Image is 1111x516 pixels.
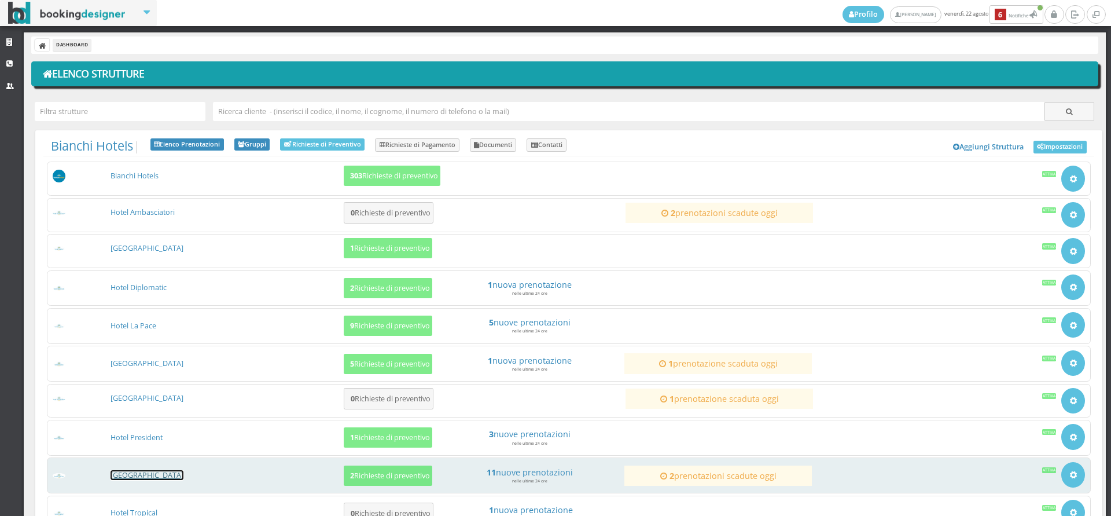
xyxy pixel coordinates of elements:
h4: nuove prenotazioni [441,467,618,477]
a: [GEOGRAPHIC_DATA] [111,243,183,253]
img: b34dc2487d3611ed9c9d0608f5526cb6_max100.png [53,246,66,251]
input: Ricerca cliente - (inserisci il codice, il nome, il cognome, il numero di telefono o la mail) [213,102,1045,121]
div: Attiva [1042,243,1057,249]
h4: nuova prenotazione [441,280,618,290]
img: c99f326e7d3611ed9c9d0608f5526cb6_max100.png [53,361,66,367]
a: Gruppi [234,138,270,151]
h4: nuova prenotazione [442,505,619,515]
a: Hotel La Pace [111,321,156,331]
a: 1nuova prenotazione [441,356,618,365]
strong: 1 [488,279,492,290]
div: Attiva [1042,467,1057,473]
a: [PERSON_NAME] [890,6,941,23]
a: Contatti [527,138,566,152]
div: Attiva [1042,280,1057,286]
b: 2 [350,471,354,481]
a: Bianchi Hotels [111,171,159,181]
a: 1prenotazione scaduta oggi [631,394,808,404]
input: Filtra strutture [35,102,205,121]
h4: nuove prenotazioni [441,317,618,327]
strong: 2 [671,207,675,218]
button: 2Richieste di preventivo [344,466,432,486]
a: 2prenotazioni scadute oggi [630,471,807,481]
small: nelle ultime 24 ore [512,328,547,334]
b: 303 [350,171,362,181]
h5: Richieste di preventivo [347,433,430,442]
span: | [51,138,140,153]
li: Dashboard [53,39,91,52]
a: [GEOGRAPHIC_DATA] [111,358,183,368]
h5: Richieste di preventivo [347,284,430,292]
strong: 1 [668,358,673,369]
div: Attiva [1042,505,1057,511]
button: 0Richieste di preventivo [344,202,433,224]
button: 303Richieste di preventivo [344,166,440,186]
small: nelle ultime 24 ore [512,367,547,372]
h4: nuova prenotazione [441,356,618,365]
img: ea773b7e7d3611ed9c9d0608f5526cb6_max100.png [53,473,66,478]
a: Hotel Ambasciatori [111,207,175,217]
a: 5nuove prenotazioni [441,317,618,327]
div: Attiva [1042,317,1057,323]
b: 1 [350,243,354,253]
div: Attiva [1042,207,1057,213]
b: 2 [350,283,354,293]
h4: prenotazioni scadute oggi [631,208,808,218]
b: 9 [350,321,354,331]
button: 9Richieste di preventivo [344,316,432,336]
b: 6 [995,9,1006,21]
div: Attiva [1042,171,1057,177]
strong: 1 [488,355,492,366]
div: Attiva [1042,429,1057,435]
a: 3nuove prenotazioni [441,429,618,439]
a: Aggiungi Struttura [947,138,1031,156]
h1: Elenco Strutture [39,64,1091,84]
button: 1Richieste di preventivo [344,238,432,258]
img: baa77dbb7d3611ed9c9d0608f5526cb6_max100.png [53,286,66,291]
a: Profilo [843,6,884,23]
b: 0 [351,394,355,404]
a: Hotel Diplomatic [111,283,167,292]
strong: 1 [669,393,674,404]
span: venerdì, 22 agosto [843,5,1044,24]
a: [GEOGRAPHIC_DATA] [111,393,183,403]
a: Documenti [470,138,517,152]
div: Attiva [1042,393,1057,399]
small: nelle ultime 24 ore [512,291,547,296]
h4: prenotazioni scadute oggi [630,471,807,481]
h4: prenotazione scaduta oggi [630,358,807,368]
b: 0 [351,208,355,218]
h4: nuove prenotazioni [441,429,618,439]
small: nelle ultime 24 ore [512,478,547,484]
a: Hotel President [111,433,163,442]
strong: 11 [487,467,496,478]
button: 6Notifiche [989,5,1043,24]
img: d1a594307d3611ed9c9d0608f5526cb6_max100.png [53,396,66,401]
a: Richieste di Preventivo [280,138,365,151]
button: 2Richieste di preventivo [344,278,432,298]
strong: 3 [489,429,494,440]
div: Attiva [1042,356,1057,361]
img: c3084f9b7d3611ed9c9d0608f5526cb6_max100.png [53,324,66,329]
a: [GEOGRAPHIC_DATA] [111,470,183,480]
a: Elenco Prenotazioni [150,138,224,151]
small: nelle ultime 24 ore [512,441,547,446]
a: 1prenotazione scaduta oggi [630,358,807,368]
a: 1nuova prenotazione [441,280,618,290]
img: f1a57c167d3611ed9c9d0608f5526cb6_max100.png [53,511,66,516]
h5: Richieste di preventivo [347,360,430,368]
b: 5 [350,359,354,369]
button: 5Richieste di preventivo [344,354,432,374]
h5: Richieste di preventivo [347,171,438,180]
h4: prenotazione scaduta oggi [631,394,808,404]
button: 0Richieste di preventivo [344,388,433,409]
h5: Richieste di preventivo [347,471,430,480]
a: Impostazioni [1033,141,1087,153]
a: Bianchi Hotels [51,137,133,154]
a: 2prenotazioni scadute oggi [631,208,808,218]
img: 56a3b5230dfa11eeb8a602419b1953d8_max100.png [53,170,66,183]
h5: Richieste di preventivo [347,244,430,252]
strong: 2 [669,470,674,481]
b: 1 [350,433,354,442]
h5: Richieste di preventivo [347,394,431,403]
